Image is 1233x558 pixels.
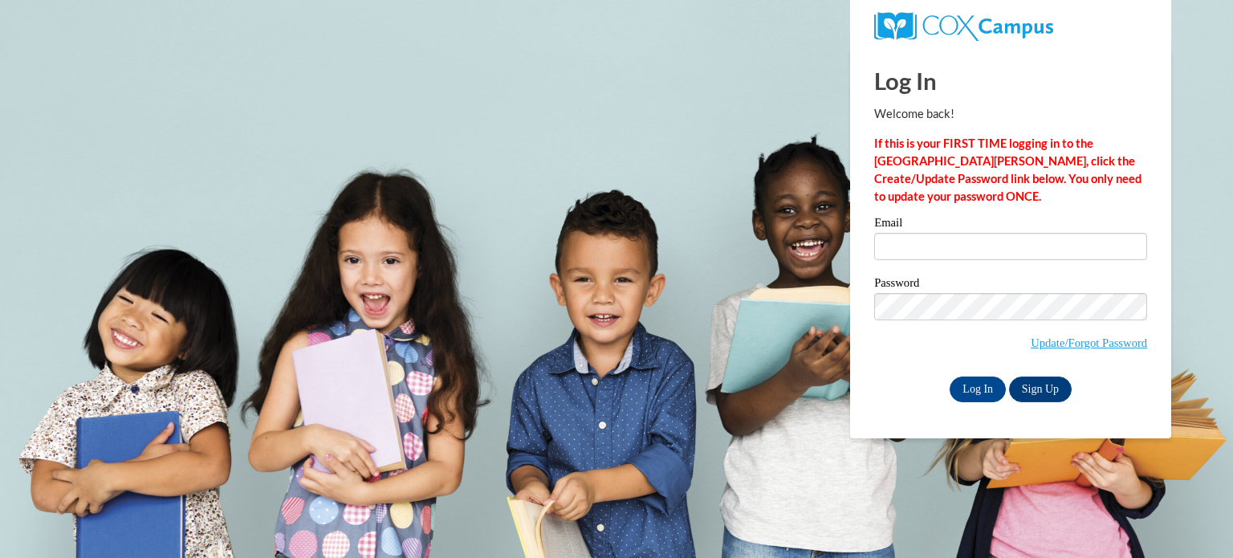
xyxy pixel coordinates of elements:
[874,105,1147,123] p: Welcome back!
[874,12,1053,41] img: COX Campus
[950,377,1006,402] input: Log In
[874,64,1147,97] h1: Log In
[874,18,1053,32] a: COX Campus
[1009,377,1072,402] a: Sign Up
[874,217,1147,233] label: Email
[1031,336,1147,349] a: Update/Forgot Password
[874,136,1141,203] strong: If this is your FIRST TIME logging in to the [GEOGRAPHIC_DATA][PERSON_NAME], click the Create/Upd...
[874,277,1147,293] label: Password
